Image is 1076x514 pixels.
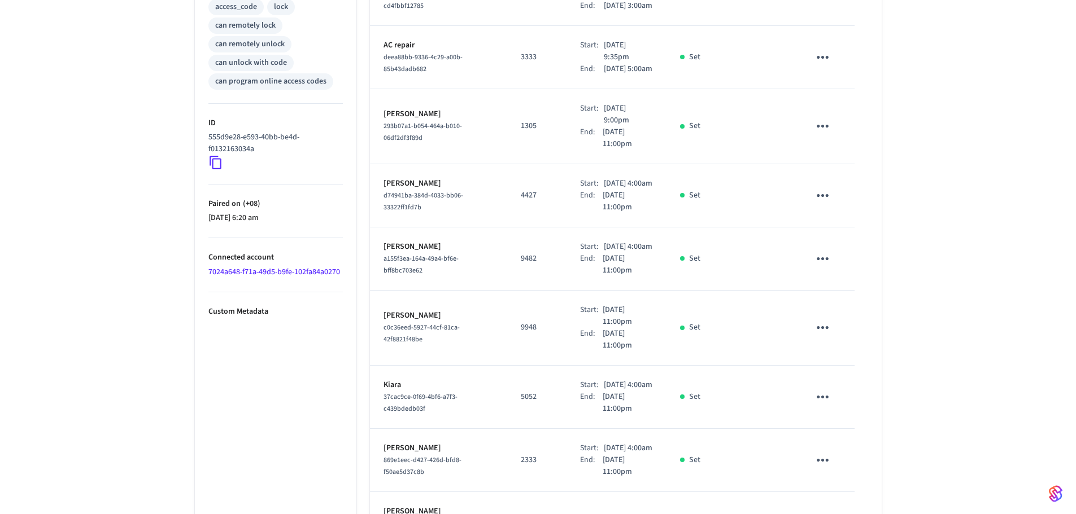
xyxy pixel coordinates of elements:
[604,241,652,253] p: [DATE] 4:00am
[580,39,604,63] div: Start:
[384,379,494,391] p: Kiara
[604,178,652,190] p: [DATE] 4:00am
[603,126,653,150] p: [DATE] 11:00pm
[689,391,700,403] p: Set
[604,442,652,454] p: [DATE] 4:00am
[384,323,460,344] span: c0c36eed-5927-44cf-81ca-42f8821f48be
[521,190,553,201] p: 4427
[384,254,459,275] span: a155f3ea-164a-49a4-bf6e-bff8bc703e62
[384,442,494,454] p: [PERSON_NAME]
[384,52,463,74] span: deea88bb-9336-4c29-a00b-85b43dadb682
[521,322,553,333] p: 9948
[521,120,553,132] p: 1305
[580,253,603,276] div: End:
[208,266,340,278] a: 7024a648-f71a-49d5-b9fe-102fa84a0270
[215,1,257,13] div: access_code
[689,322,700,333] p: Set
[603,253,653,276] p: [DATE] 11:00pm
[580,241,604,253] div: Start:
[603,454,653,478] p: [DATE] 11:00pm
[689,253,700,265] p: Set
[215,76,326,87] div: can program online access codes
[603,304,653,328] p: [DATE] 11:00pm
[384,191,463,212] span: d74941ba-384d-4033-bb06-33322ff1fd7b
[604,39,653,63] p: [DATE] 9:35pm
[384,455,461,477] span: 869e1eec-d427-426d-bfd8-f50ae5d37c8b
[208,198,343,210] p: Paired on
[384,108,494,120] p: [PERSON_NAME]
[580,103,604,126] div: Start:
[521,51,553,63] p: 3333
[208,212,343,224] p: [DATE] 6:20 am
[580,178,604,190] div: Start:
[580,63,604,75] div: End:
[521,253,553,265] p: 9482
[689,51,700,63] p: Set
[521,391,553,403] p: 5052
[580,190,603,213] div: End:
[689,454,700,466] p: Set
[521,454,553,466] p: 2333
[580,442,604,454] div: Start:
[208,252,343,263] p: Connected account
[580,304,603,328] div: Start:
[689,190,700,201] p: Set
[580,454,603,478] div: End:
[1049,485,1062,503] img: SeamLogoGradient.69752ec5.svg
[384,241,494,253] p: [PERSON_NAME]
[241,198,260,209] span: ( +08 )
[208,131,338,155] p: 555d9e28-e593-40bb-be4d-f0132163034a
[384,178,494,190] p: [PERSON_NAME]
[580,391,603,415] div: End:
[604,379,652,391] p: [DATE] 4:00am
[208,117,343,129] p: ID
[580,379,604,391] div: Start:
[604,103,653,126] p: [DATE] 9:00pm
[580,328,603,352] div: End:
[384,121,462,143] span: 293b07a1-b054-464a-b010-06df2df3f89d
[384,310,494,322] p: [PERSON_NAME]
[208,306,343,318] p: Custom Metadata
[603,391,653,415] p: [DATE] 11:00pm
[215,20,276,32] div: can remotely lock
[603,328,653,352] p: [DATE] 11:00pm
[603,190,653,213] p: [DATE] 11:00pm
[384,39,494,51] p: AC repair
[215,38,285,50] div: can remotely unlock
[689,120,700,132] p: Set
[274,1,288,13] div: lock
[604,63,652,75] p: [DATE] 5:00am
[580,126,603,150] div: End:
[384,392,458,414] span: 37cac9ce-0f69-4bf6-a7f3-c439bdedb03f
[215,57,287,69] div: can unlock with code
